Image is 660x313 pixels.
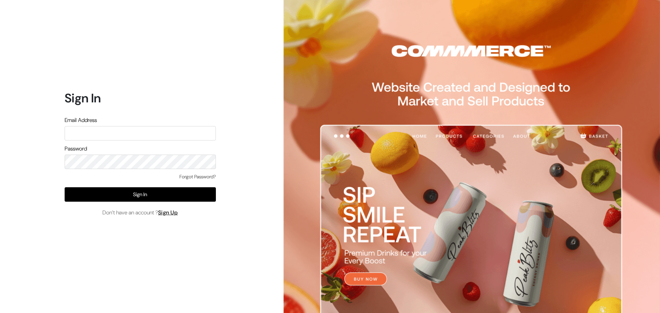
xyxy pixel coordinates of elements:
[158,209,178,216] a: Sign Up
[65,91,216,105] h1: Sign In
[65,116,97,124] label: Email Address
[102,209,178,217] span: Don’t have an account ?
[179,173,216,180] a: Forgot Password?
[65,145,87,153] label: Password
[65,187,216,202] button: Sign In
